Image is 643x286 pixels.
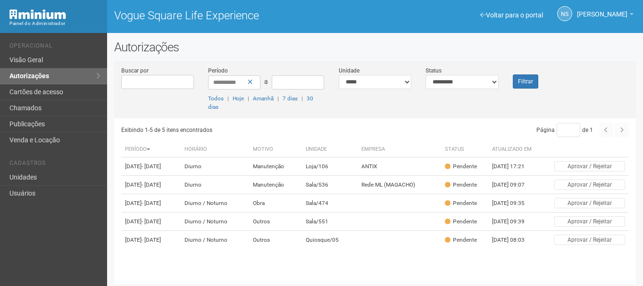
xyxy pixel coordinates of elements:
[554,198,625,208] button: Aprovar / Rejeitar
[121,142,180,157] th: Período
[9,42,100,52] li: Operacional
[441,142,488,157] th: Status
[445,163,477,171] div: Pendente
[301,95,303,102] span: |
[488,231,540,249] td: [DATE] 08:03
[302,157,357,176] td: Loja/106
[121,66,149,75] label: Buscar por
[249,176,302,194] td: Manutenção
[445,199,477,207] div: Pendente
[181,176,250,194] td: Diurno
[339,66,359,75] label: Unidade
[445,236,477,244] div: Pendente
[181,212,250,231] td: Diurno / Noturno
[513,74,538,89] button: Filtrar
[554,161,625,172] button: Aprovar / Rejeitar
[249,142,302,157] th: Motivo
[9,160,100,170] li: Cadastros
[536,127,593,133] span: Página de 1
[554,235,625,245] button: Aprovar / Rejeitar
[121,157,180,176] td: [DATE]
[557,6,572,21] a: NS
[114,40,636,54] h2: Autorizações
[302,142,357,157] th: Unidade
[142,163,161,170] span: - [DATE]
[114,9,368,22] h1: Vogue Square Life Experience
[142,237,161,243] span: - [DATE]
[181,157,250,176] td: Diurno
[248,95,249,102] span: |
[554,180,625,190] button: Aprovar / Rejeitar
[227,95,229,102] span: |
[181,194,250,212] td: Diurno / Noturno
[302,212,357,231] td: Sala/551
[121,123,372,137] div: Exibindo 1-5 de 5 itens encontrados
[488,194,540,212] td: [DATE] 09:35
[358,176,441,194] td: Rede ML (MAGACHO)
[264,78,268,85] span: a
[121,194,180,212] td: [DATE]
[358,157,441,176] td: ANTIX
[253,95,274,102] a: Amanhã
[121,212,180,231] td: [DATE]
[142,218,161,225] span: - [DATE]
[302,194,357,212] td: Sala/474
[445,218,477,226] div: Pendente
[249,157,302,176] td: Manutenção
[480,11,543,19] a: Voltar para o portal
[142,200,161,206] span: - [DATE]
[249,231,302,249] td: Outros
[208,95,224,102] a: Todos
[121,231,180,249] td: [DATE]
[488,176,540,194] td: [DATE] 09:07
[488,142,540,157] th: Atualizado em
[249,194,302,212] td: Obra
[554,216,625,227] button: Aprovar / Rejeitar
[9,9,66,19] img: Minium
[249,212,302,231] td: Outros
[302,176,357,194] td: Sala/536
[488,157,540,176] td: [DATE] 17:21
[445,181,477,189] div: Pendente
[9,19,100,28] div: Painel do Administrador
[181,231,250,249] td: Diurno / Noturno
[181,142,250,157] th: Horário
[233,95,244,102] a: Hoje
[208,66,228,75] label: Período
[577,12,634,19] a: [PERSON_NAME]
[277,95,279,102] span: |
[358,142,441,157] th: Empresa
[577,1,627,18] span: Nicolle Silva
[426,66,442,75] label: Status
[142,181,161,188] span: - [DATE]
[283,95,298,102] a: 7 dias
[121,176,180,194] td: [DATE]
[488,212,540,231] td: [DATE] 09:39
[302,231,357,249] td: Quiosque/05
